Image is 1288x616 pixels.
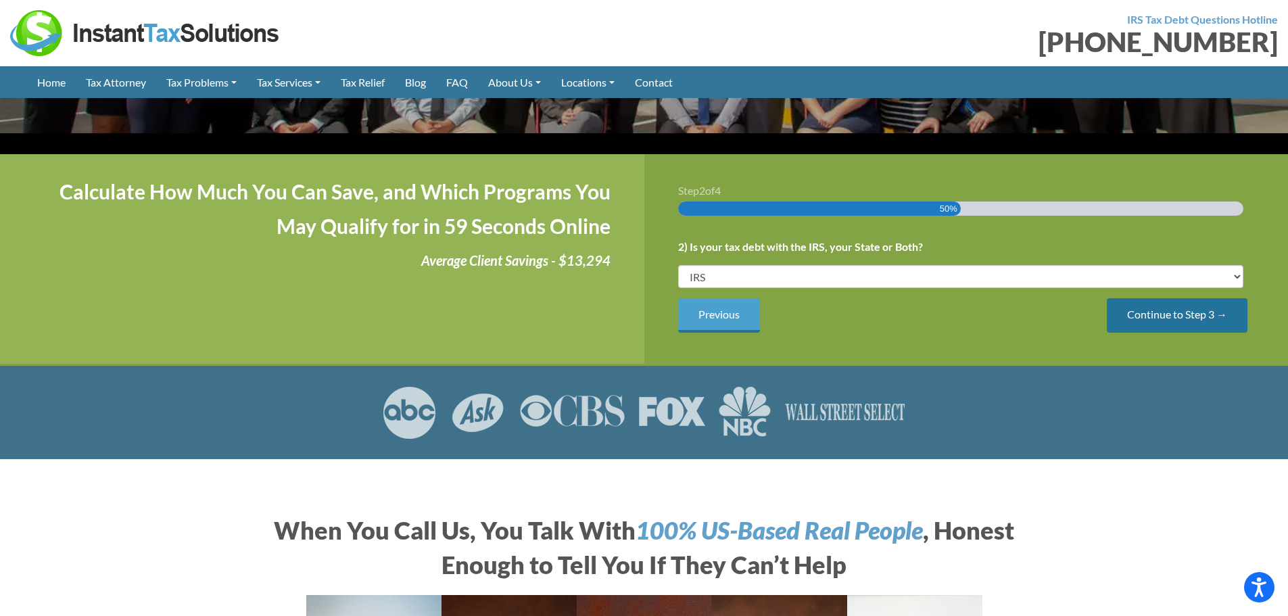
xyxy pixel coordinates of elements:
[519,386,625,439] img: CBS
[10,25,281,38] a: Instant Tax Solutions Logo
[940,202,957,216] span: 50%
[699,184,705,197] span: 2
[247,66,331,98] a: Tax Services
[638,386,705,439] img: FOX
[269,513,1020,582] h2: When You Call Us, You Talk With , Honest Enough to Tell You If They Can’t Help
[654,28,1279,55] div: [PHONE_NUMBER]
[27,66,76,98] a: Home
[715,184,721,197] span: 4
[34,174,611,243] h4: Calculate How Much You Can Save, and Which Programs You May Qualify for in 59 Seconds Online
[76,66,156,98] a: Tax Attorney
[678,185,1255,196] h3: Step of
[719,386,771,439] img: NBC
[1127,13,1278,26] strong: IRS Tax Debt Questions Hotline
[331,66,395,98] a: Tax Relief
[421,252,611,268] i: Average Client Savings - $13,294
[382,386,437,439] img: ABC
[478,66,551,98] a: About Us
[1107,298,1247,333] input: Continue to Step 3 →
[678,240,923,254] label: 2) Is your tax debt with the IRS, your State or Both?
[450,386,506,439] img: ASK
[436,66,478,98] a: FAQ
[551,66,625,98] a: Locations
[10,10,281,56] img: Instant Tax Solutions Logo
[678,298,760,333] input: Previous
[625,66,683,98] a: Contact
[784,386,907,439] img: Wall Street Select
[156,66,247,98] a: Tax Problems
[395,66,436,98] a: Blog
[636,515,923,545] i: 100% US-Based Real People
